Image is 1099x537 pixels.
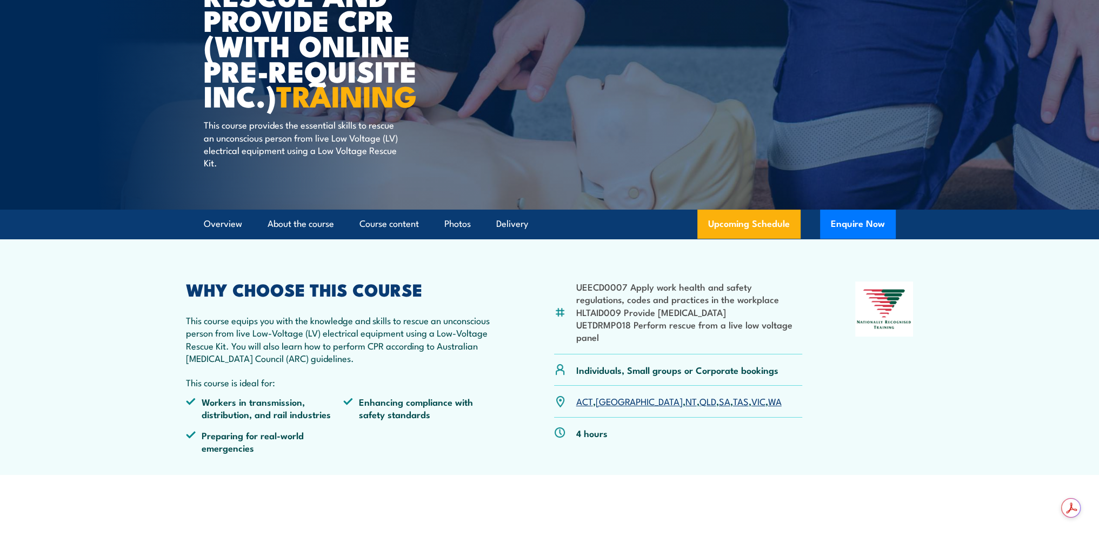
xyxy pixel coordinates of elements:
[268,210,334,238] a: About the course
[576,364,778,376] p: Individuals, Small groups or Corporate bookings
[751,394,765,407] a: VIC
[496,210,528,238] a: Delivery
[204,118,401,169] p: This course provides the essential skills to rescue an unconscious person from live Low Voltage (...
[444,210,471,238] a: Photos
[186,376,502,388] p: This course is ideal for:
[700,394,716,407] a: QLD
[186,429,344,454] li: Preparing for real-world emergencies
[576,427,608,439] p: 4 hours
[204,210,242,238] a: Overview
[855,281,914,337] img: Nationally Recognised Training logo.
[276,72,417,117] strong: TRAINING
[576,306,803,318] li: HLTAID009 Provide [MEDICAL_DATA]
[596,394,683,407] a: [GEOGRAPHIC_DATA]
[186,314,502,365] p: This course equips you with the knowledge and skills to rescue an unconscious person from live Lo...
[576,318,803,344] li: UETDRMP018 Perform rescue from a live low voltage panel
[576,395,782,407] p: , , , , , , ,
[576,394,593,407] a: ACT
[768,394,782,407] a: WA
[186,281,502,297] h2: WHY CHOOSE THIS COURSE
[685,394,697,407] a: NT
[576,280,803,306] li: UEECD0007 Apply work health and safety regulations, codes and practices in the workplace
[697,210,801,239] a: Upcoming Schedule
[733,394,749,407] a: TAS
[820,210,896,239] button: Enquire Now
[359,210,419,238] a: Course content
[343,395,501,421] li: Enhancing compliance with safety standards
[186,395,344,421] li: Workers in transmission, distribution, and rail industries
[719,394,730,407] a: SA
